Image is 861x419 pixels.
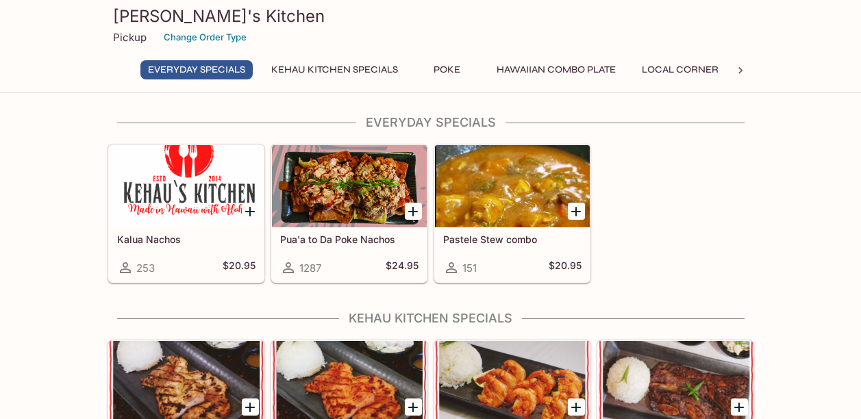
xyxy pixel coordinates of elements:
button: Add Uncle Dennis' Pulehu Rib Plate [731,398,748,416]
span: 253 [136,262,155,275]
button: Local Corner [634,60,726,79]
h4: Kehau Kitchen Specials [108,311,754,326]
button: Poke [416,60,478,79]
button: Everyday Specials [140,60,253,79]
span: 1287 [299,262,321,275]
a: Pastele Stew combo151$20.95 [434,144,590,283]
button: Add Pastele Stew combo [568,203,585,220]
h5: $20.95 [223,259,255,276]
h4: Everyday Specials [108,115,754,130]
button: Hawaiian Combo Plate [489,60,623,79]
h5: $24.95 [386,259,419,276]
button: Add Kahuku Style Shrimp Plate [568,398,585,416]
button: Add Chili Pepah Watah Chicken [405,398,422,416]
h3: [PERSON_NAME]'s Kitchen [113,5,749,27]
button: Add Pua'a to Da Poke Nachos [405,203,422,220]
h5: Pua'a to Da Poke Nachos [280,233,419,245]
h5: Kalua Nachos [117,233,255,245]
div: Pastele Stew combo [435,145,590,227]
a: Pua'a to Da Poke Nachos1287$24.95 [271,144,427,283]
button: Add Broke Da Mouth Pulehu Chicken [242,398,259,416]
button: Add Kalua Nachos [242,203,259,220]
span: 151 [462,262,477,275]
div: Kalua Nachos [109,145,264,227]
a: Kalua Nachos253$20.95 [108,144,264,283]
h5: $20.95 [549,259,582,276]
button: Change Order Type [158,27,253,48]
p: Pickup [113,31,147,44]
h5: Pastele Stew combo [443,233,582,245]
button: Kehau Kitchen Specials [264,60,405,79]
div: Pua'a to Da Poke Nachos [272,145,427,227]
